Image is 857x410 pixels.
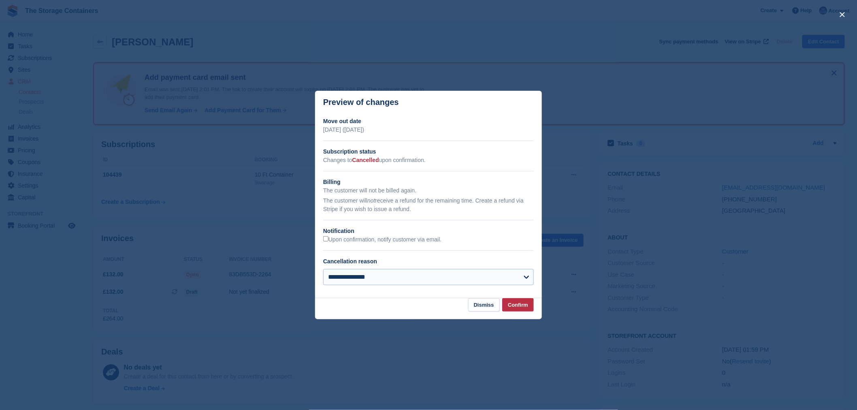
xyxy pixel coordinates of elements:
h2: Subscription status [323,147,534,156]
span: Cancelled [352,157,379,163]
button: Dismiss [468,298,500,312]
label: Upon confirmation, notify customer via email. [323,236,441,243]
p: The customer will receive a refund for the remaining time. Create a refund via Stripe if you wish... [323,196,534,214]
p: Preview of changes [323,98,399,107]
h2: Move out date [323,117,534,126]
p: [DATE] ([DATE]) [323,126,534,134]
label: Cancellation reason [323,258,377,265]
h2: Notification [323,227,534,235]
input: Upon confirmation, notify customer via email. [323,236,328,241]
button: close [836,8,849,21]
p: The customer will not be billed again. [323,186,534,195]
h2: Billing [323,178,534,186]
p: Changes to upon confirmation. [323,156,534,164]
button: Confirm [502,298,534,312]
em: not [367,197,375,204]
